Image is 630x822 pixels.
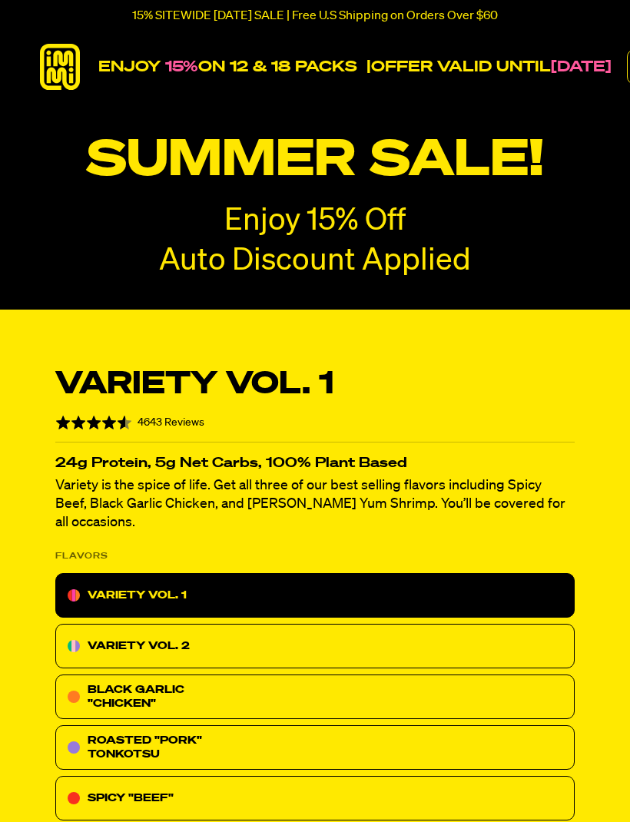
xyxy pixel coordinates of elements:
div: ROASTED "PORK" TONKOTSU [55,725,575,770]
div: SPICY "BEEF" [55,776,575,820]
img: immi-logo.svg [37,44,83,90]
span: ROASTED "PORK" TONKOTSU [88,735,202,760]
p: SPICY "BEEF" [88,789,174,807]
span: 15% [165,59,198,75]
div: VARIETY VOL. 2 [55,624,575,668]
p: Enjoy 15% Off [224,205,406,237]
img: 7abd0c97-spicy-beef.svg [68,792,80,804]
p: VARIETY VOL. 1 [88,586,187,605]
div: BLACK GARLIC "CHICKEN" [55,675,575,719]
span: 4643 Reviews [138,417,204,428]
p: SUMMER SALE! [16,132,615,190]
img: 57ed4456-roasted-pork-tonkotsu.svg [68,741,80,754]
img: icon-variety-vol2.svg [68,640,80,652]
strong: [DATE] [551,59,612,75]
p: 24g Protein, 5g Net Carbs, 100% Plant Based [55,458,575,469]
p: Variety Vol. 1 [55,366,334,403]
strong: OFFER VALID UNTIL [371,59,551,75]
img: icon-variety-vol-1.svg [68,589,80,602]
span: Auto Discount Applied [159,246,471,277]
span: BLACK GARLIC "CHICKEN" [88,684,184,709]
p: VARIETY VOL. 2 [88,637,190,655]
span: Variety is the spice of life. Get all three of our best selling flavors including Spicy Beef, Bla... [55,479,565,529]
div: VARIETY VOL. 1 [55,573,575,618]
strong: ENJOY [98,59,161,75]
img: icon-black-garlic-chicken.svg [68,691,80,703]
p: 15% SITEWIDE [DATE] SALE | Free U.S Shipping on Orders Over $60 [132,9,498,23]
p: ON 12 & 18 PACKS | [98,58,612,76]
p: FLAVORS [55,547,108,565]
